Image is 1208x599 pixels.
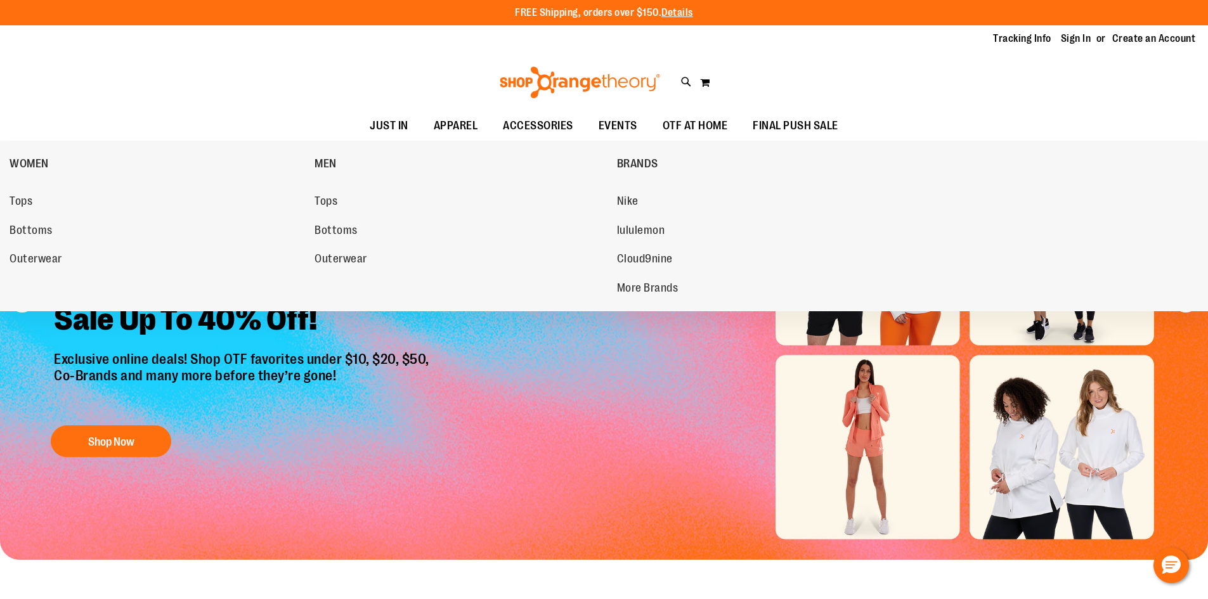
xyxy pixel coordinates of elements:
a: BRANDS [617,147,916,180]
a: OTF AT HOME [650,112,741,141]
span: EVENTS [599,112,637,140]
span: JUST IN [370,112,408,140]
span: Cloud9nine [617,252,673,268]
span: Bottoms [10,224,53,240]
a: Sign In [1061,32,1091,46]
span: APPAREL [434,112,478,140]
span: FINAL PUSH SALE [753,112,838,140]
span: Outerwear [10,252,62,268]
a: Final Chance To Save -Sale Up To 40% Off! Exclusive online deals! Shop OTF favorites under $10, $... [44,253,442,464]
p: Exclusive online deals! Shop OTF favorites under $10, $20, $50, Co-Brands and many more before th... [44,351,442,413]
span: OTF AT HOME [663,112,728,140]
span: WOMEN [10,157,49,173]
img: Shop Orangetheory [498,67,662,98]
a: Tracking Info [993,32,1051,46]
span: ACCESSORIES [503,112,573,140]
span: Tops [315,195,337,210]
a: APPAREL [421,112,491,141]
span: BRANDS [617,157,658,173]
button: Hello, have a question? Let’s chat. [1153,548,1189,583]
a: FINAL PUSH SALE [740,112,851,141]
p: FREE Shipping, orders over $150. [515,6,693,20]
span: Outerwear [315,252,367,268]
a: Create an Account [1112,32,1196,46]
a: WOMEN [10,147,308,180]
a: Details [661,7,693,18]
a: JUST IN [357,112,421,141]
span: More Brands [617,281,679,297]
a: ACCESSORIES [490,112,586,141]
a: MEN [315,147,610,180]
span: Nike [617,195,639,210]
a: EVENTS [586,112,650,141]
span: MEN [315,157,337,173]
span: Tops [10,195,32,210]
span: lululemon [617,224,665,240]
button: Shop Now [51,425,171,457]
span: Bottoms [315,224,358,240]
